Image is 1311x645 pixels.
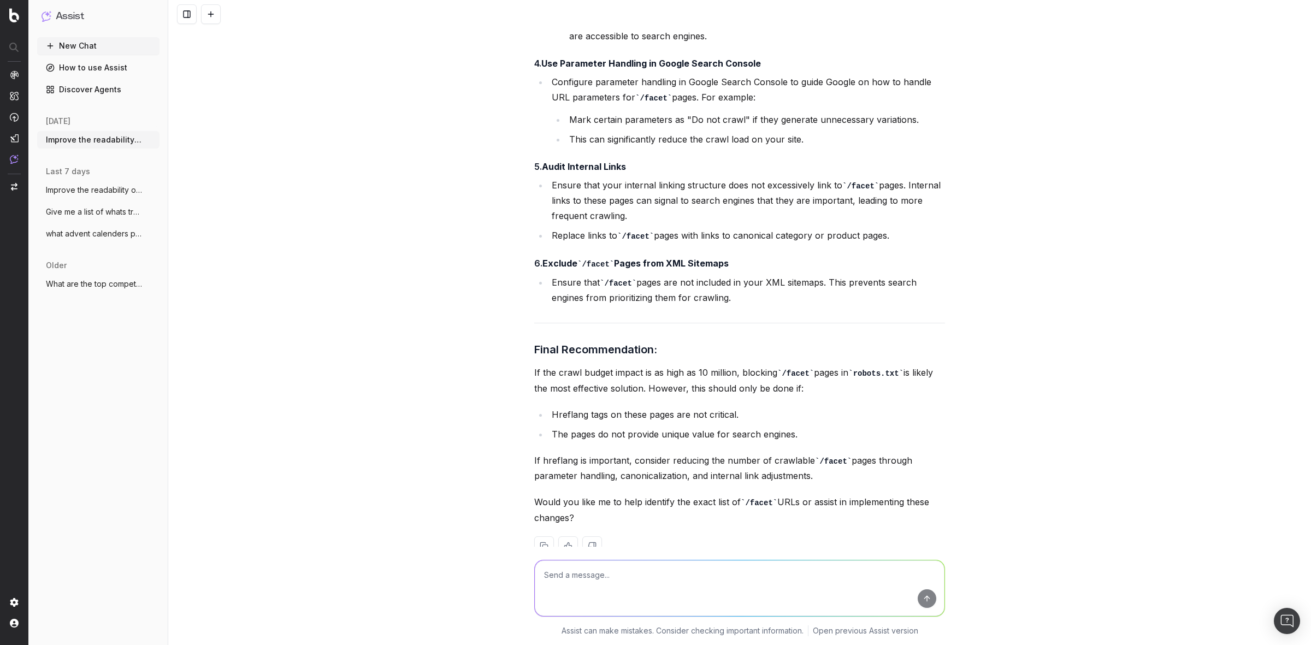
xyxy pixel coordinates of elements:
h4: 4. [534,57,945,70]
span: Improve the readability of [URL] [46,134,142,145]
code: /facet [635,94,672,103]
p: Assist can make mistakes. Consider checking important information. [562,625,804,636]
h3: Final Recommendation: [534,341,945,358]
button: Give me a list of whats trendings [37,203,160,221]
code: robots.txt [848,369,903,378]
li: Configure parameter handling in Google Search Console to guide Google on how to handle URL parame... [548,74,945,147]
li: Replace links to pages with links to canonical category or product pages. [548,228,945,244]
span: older [46,260,67,271]
li: Implement a "crawlable filters" strategy where only the most important filter combinations are ac... [566,13,945,44]
strong: Audit Internal Links [542,161,626,172]
button: What are the top competitors ranking for [37,275,160,293]
button: Improve the readability of [URL] [37,181,160,199]
button: what advent calenders pages can I create [37,225,160,242]
p: If hreflang is important, consider reducing the number of crawlable pages through parameter handl... [534,453,945,484]
img: Botify logo [9,8,19,22]
code: /facet [577,260,614,269]
code: /facet [617,232,654,241]
strong: Exclude Pages from XML Sitemaps [542,258,729,269]
img: Activation [10,113,19,122]
p: If the crawl budget impact is as high as 10 million, blocking pages in is likely the most effecti... [534,365,945,396]
li: Hreflang tags on these pages are not critical. [548,407,945,422]
span: [DATE] [46,116,70,127]
li: Ensure that your internal linking structure does not excessively link to pages. Internal links to... [548,177,945,224]
span: what advent calenders pages can I create [46,228,142,239]
code: /facet [815,457,852,466]
div: Open Intercom Messenger [1274,608,1300,634]
a: Open previous Assist version [813,625,918,636]
h1: Assist [56,9,84,24]
code: /facet [842,182,879,191]
img: Analytics [10,70,19,79]
h4: 5. [534,160,945,173]
span: Give me a list of whats trendings [46,206,142,217]
span: Improve the readability of [URL] [46,185,142,196]
code: /facet [600,279,636,288]
a: How to use Assist [37,59,160,76]
img: Intelligence [10,91,19,100]
span: What are the top competitors ranking for [46,279,142,289]
p: Would you like me to help identify the exact list of URLs or assist in implementing these changes? [534,494,945,525]
h4: 6. [534,257,945,270]
img: My account [10,619,19,628]
button: Assist [42,9,155,24]
a: Discover Agents [37,81,160,98]
li: The pages do not provide unique value for search engines. [548,427,945,442]
strong: Use Parameter Handling in Google Search Console [541,58,761,69]
img: Setting [10,598,19,607]
code: /facet [777,369,814,378]
img: Assist [42,11,51,21]
li: Mark certain parameters as "Do not crawl" if they generate unnecessary variations. [566,112,945,127]
li: This can significantly reduce the crawl load on your site. [566,132,945,147]
img: Studio [10,134,19,143]
button: New Chat [37,37,160,55]
img: Switch project [11,183,17,191]
button: Improve the readability of [URL] [37,131,160,149]
li: Ensure that pages are not included in your XML sitemaps. This prevents search engines from priori... [548,275,945,306]
code: /facet [741,499,777,507]
span: last 7 days [46,166,90,177]
img: Assist [10,155,19,164]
